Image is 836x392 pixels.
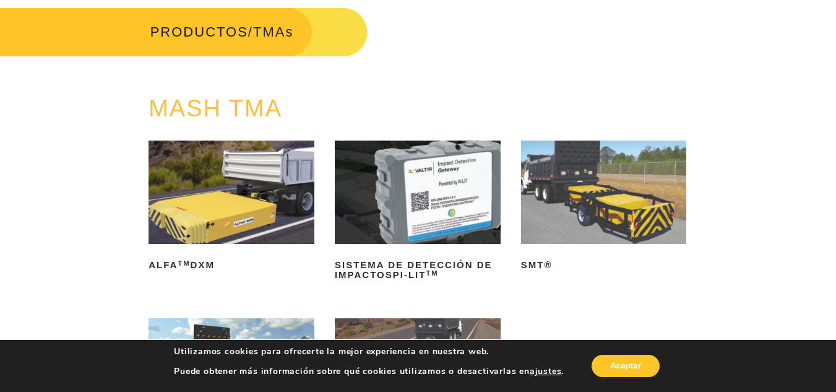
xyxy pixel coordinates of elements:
font: DXM [191,259,215,270]
a: PRODUCTOS [150,24,248,40]
font: Puede obtener más información sobre qué cookies utilizamos o desactivarlas en [174,365,530,377]
a: SMT®​ [521,141,687,275]
font: TM [426,269,438,277]
font: TMAs [253,24,293,40]
font: . [561,365,564,377]
font: PI-LIT [393,269,426,280]
a: ALFATMDXM [149,141,314,275]
font: Utilizamos cookies para ofrecerte la mejor experiencia en nuestra web. [174,346,489,357]
button: Aceptar [592,355,660,377]
a: MASH TMA [149,95,282,121]
font: ALFA [149,259,178,270]
font: TM [178,259,190,267]
a: Sistema de detección de impactosPI-LITTM [335,141,501,285]
font: Aceptar [610,360,641,372]
font: ajustes [530,365,562,377]
font: Sistema de detección de impactos [335,259,493,281]
font: / [248,24,253,40]
button: ajustes [530,366,562,377]
font: SMT® [521,259,553,270]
